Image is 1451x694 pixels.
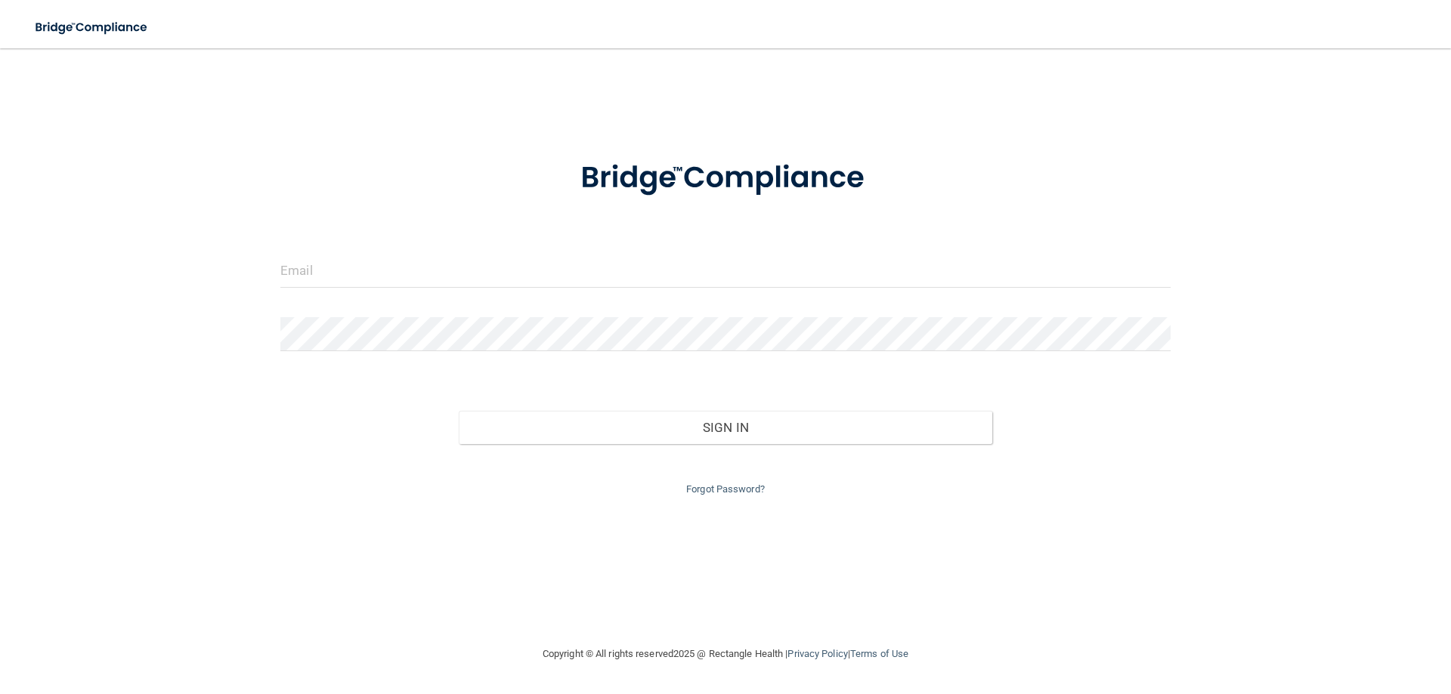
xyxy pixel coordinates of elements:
[459,411,993,444] button: Sign In
[23,12,162,43] img: bridge_compliance_login_screen.278c3ca4.svg
[549,139,902,217] img: bridge_compliance_login_screen.278c3ca4.svg
[686,483,765,495] a: Forgot Password?
[787,648,847,659] a: Privacy Policy
[450,630,1001,678] div: Copyright © All rights reserved 2025 @ Rectangle Health | |
[280,254,1171,288] input: Email
[850,648,908,659] a: Terms of Use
